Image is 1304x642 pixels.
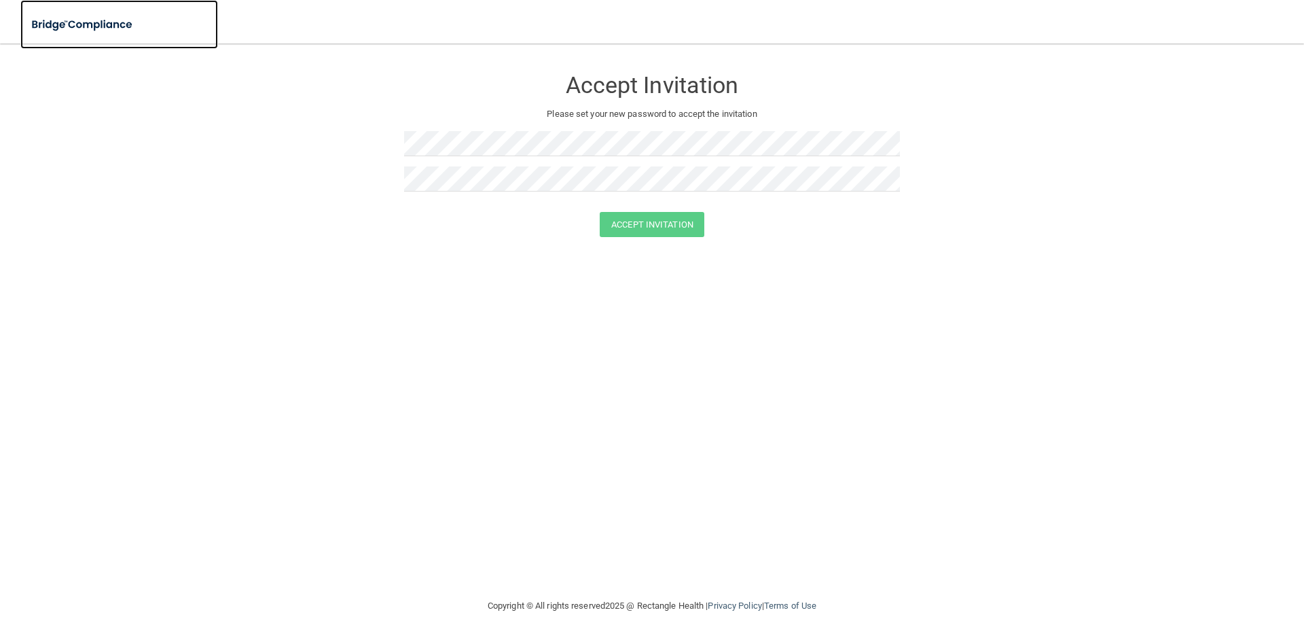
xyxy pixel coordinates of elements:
[404,73,900,98] h3: Accept Invitation
[600,212,704,237] button: Accept Invitation
[404,584,900,628] div: Copyright © All rights reserved 2025 @ Rectangle Health | |
[414,106,890,122] p: Please set your new password to accept the invitation
[764,601,816,611] a: Terms of Use
[20,11,145,39] img: bridge_compliance_login_screen.278c3ca4.svg
[708,601,761,611] a: Privacy Policy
